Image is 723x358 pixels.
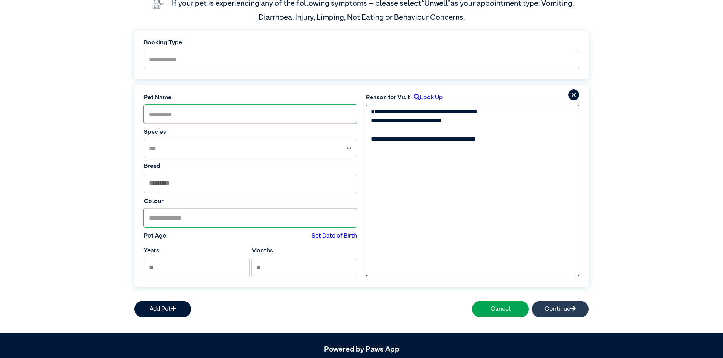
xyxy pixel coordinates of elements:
label: Colour [144,197,357,206]
h5: Powered by Paws App [134,345,589,354]
label: Pet Age [144,231,166,241]
label: Look Up [410,93,443,102]
button: Continue [532,301,589,317]
button: Add Pet [134,301,191,317]
label: Species [144,128,357,137]
button: Cancel [472,301,529,317]
label: Breed [144,162,357,171]
label: Reason for Visit [366,93,410,102]
label: Booking Type [144,38,579,47]
label: Years [144,246,159,255]
label: Set Date of Birth [312,231,357,241]
label: Months [251,246,273,255]
label: Pet Name [144,93,357,102]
